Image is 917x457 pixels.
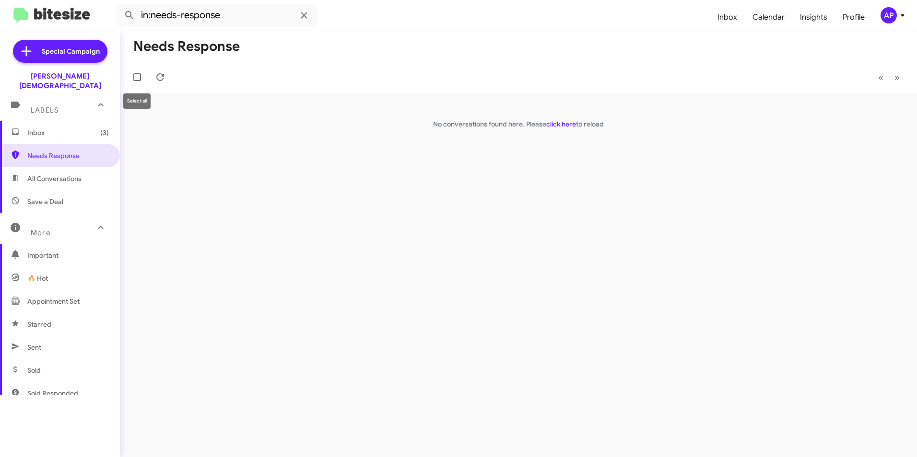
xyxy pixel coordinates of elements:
[27,128,109,137] span: Inbox
[878,71,883,83] span: «
[100,128,109,137] span: (3)
[710,3,745,31] a: Inbox
[881,7,897,23] div: AP
[745,3,792,31] a: Calendar
[13,40,107,63] a: Special Campaign
[123,93,151,109] div: Select all
[27,174,82,183] span: All Conversations
[872,7,906,23] button: AP
[873,68,905,87] nav: Page navigation example
[889,68,905,87] button: Next
[27,343,41,352] span: Sent
[27,297,80,306] span: Appointment Set
[27,151,109,160] span: Needs Response
[133,39,240,54] h1: Needs Response
[792,3,835,31] a: Insights
[120,119,917,129] p: No conversations found here. Please to reload
[27,320,51,329] span: Starred
[27,274,48,283] span: 🔥 Hot
[27,366,41,375] span: Sold
[27,197,63,206] span: Save a Deal
[31,228,50,237] span: More
[546,120,576,128] a: click here
[872,68,889,87] button: Previous
[42,46,100,56] span: Special Campaign
[116,4,317,27] input: Search
[835,3,872,31] a: Profile
[894,71,900,83] span: »
[27,251,109,260] span: Important
[31,106,59,114] span: Labels
[27,388,78,398] span: Sold Responded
